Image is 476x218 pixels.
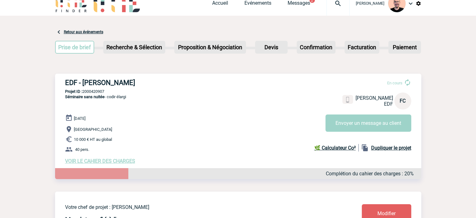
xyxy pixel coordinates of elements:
img: portable.png [345,97,351,103]
p: Votre chef de projet : [PERSON_NAME] [65,204,325,210]
span: FC [400,98,406,104]
span: [PERSON_NAME] [356,95,393,101]
span: [GEOGRAPHIC_DATA] [74,127,112,132]
p: Paiement [389,41,420,53]
b: Projet ID : [65,89,82,94]
span: [DATE] [74,116,85,121]
b: Dupliquer le projet [371,145,411,151]
img: file_copy-black-24dp.png [361,144,369,152]
p: Prise de brief [56,41,94,53]
span: [PERSON_NAME] [356,1,384,6]
span: 40 pers. [75,147,89,152]
p: Proposition & Négociation [175,41,245,53]
p: Recherche & Sélection [104,41,165,53]
span: Modifier [377,210,396,216]
p: Devis [256,41,287,53]
p: Confirmation [297,41,335,53]
span: Séminaire sans nuitée [65,94,105,99]
span: 10 000 € HT au global [74,137,112,142]
h3: EDF - [PERSON_NAME] [65,79,253,87]
p: 2000420907 [55,89,421,94]
span: - codir élargi [65,94,126,99]
a: 🌿 Calculateur Co² [314,144,359,152]
a: Retour aux événements [64,30,103,34]
span: En cours [387,81,402,85]
b: 🌿 Calculateur Co² [314,145,356,151]
p: Facturation [345,41,379,53]
a: VOIR LE CAHIER DES CHARGES [65,158,135,164]
span: EDF [384,101,393,107]
button: Envoyer un message au client [325,114,411,132]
